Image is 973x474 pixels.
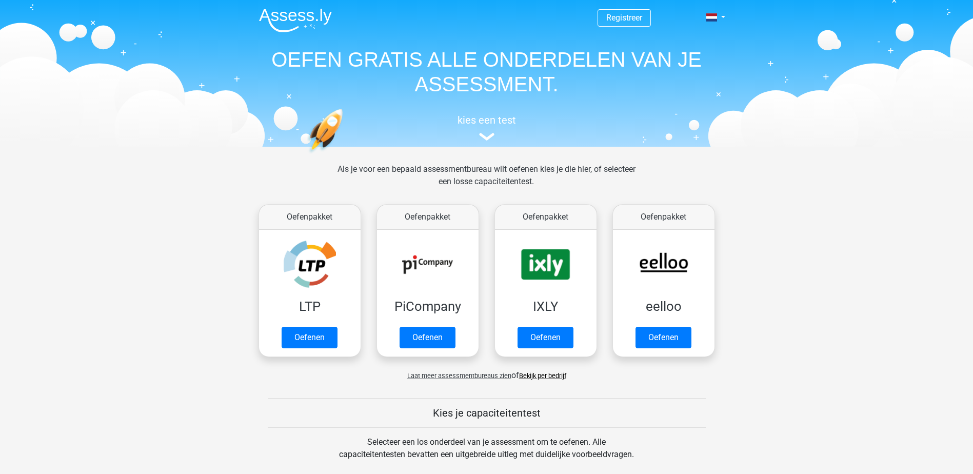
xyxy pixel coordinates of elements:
[251,114,723,141] a: kies een test
[329,163,644,200] div: Als je voor een bepaald assessmentbureau wilt oefenen kies je die hier, of selecteer een losse ca...
[282,327,337,348] a: Oefenen
[400,327,455,348] a: Oefenen
[606,13,642,23] a: Registreer
[251,114,723,126] h5: kies een test
[479,133,494,141] img: assessment
[518,327,573,348] a: Oefenen
[251,361,723,382] div: of
[519,372,566,380] a: Bekijk per bedrijf
[251,47,723,96] h1: OEFEN GRATIS ALLE ONDERDELEN VAN JE ASSESSMENT.
[636,327,691,348] a: Oefenen
[307,109,383,202] img: oefenen
[268,407,706,419] h5: Kies je capaciteitentest
[259,8,332,32] img: Assessly
[329,436,644,473] div: Selecteer een los onderdeel van je assessment om te oefenen. Alle capaciteitentesten bevatten een...
[407,372,511,380] span: Laat meer assessmentbureaus zien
